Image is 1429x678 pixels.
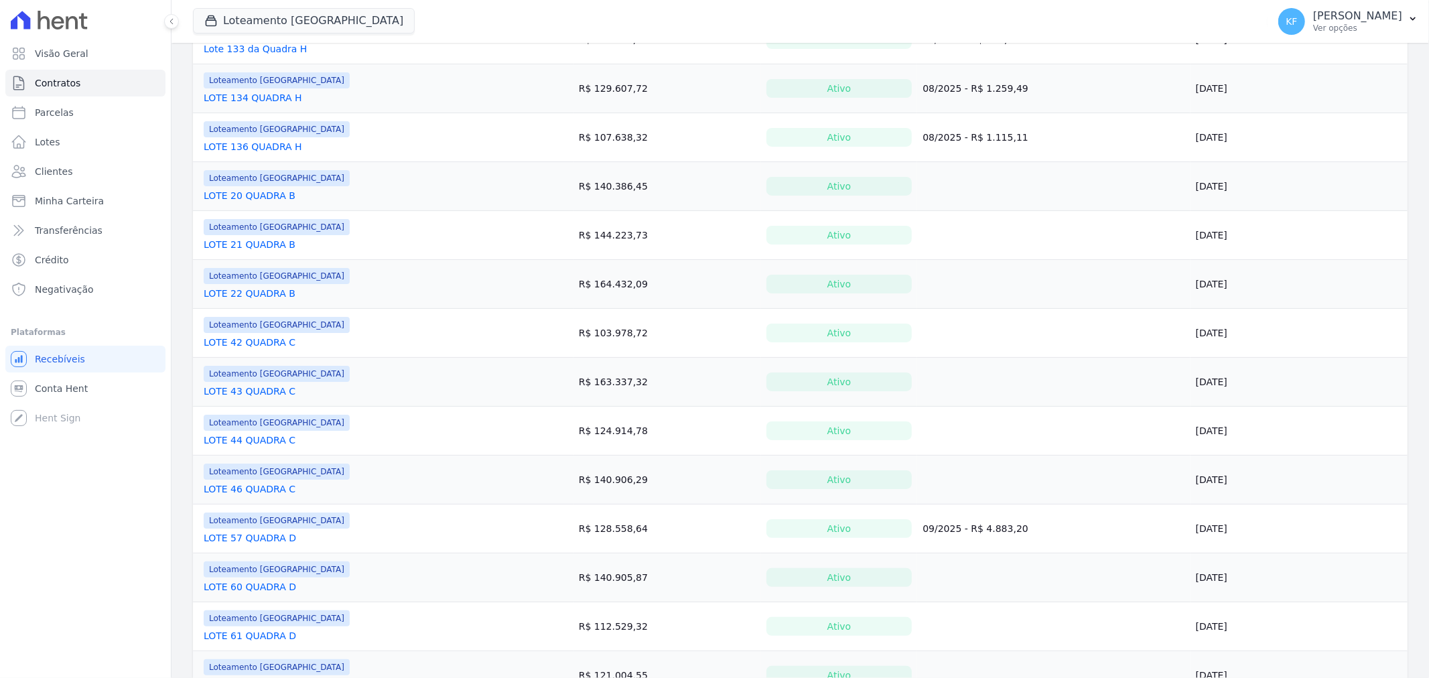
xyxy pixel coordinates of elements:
[573,162,761,211] td: R$ 140.386,45
[1190,602,1408,651] td: [DATE]
[204,238,295,251] a: LOTE 21 QUADRA B
[5,217,165,244] a: Transferências
[923,523,1028,534] a: 09/2025 - R$ 4.883,20
[573,211,761,260] td: R$ 144.223,73
[204,580,296,594] a: LOTE 60 QUADRA D
[923,132,1028,143] a: 08/2025 - R$ 1.115,11
[5,129,165,155] a: Lotes
[1190,64,1408,113] td: [DATE]
[573,358,761,407] td: R$ 163.337,32
[35,224,103,237] span: Transferências
[766,226,912,245] div: Ativo
[573,113,761,162] td: R$ 107.638,32
[193,8,415,33] button: Loteamento [GEOGRAPHIC_DATA]
[5,188,165,214] a: Minha Carteira
[204,91,302,105] a: LOTE 134 QUADRA H
[1190,211,1408,260] td: [DATE]
[1190,113,1408,162] td: [DATE]
[204,482,295,496] a: LOTE 46 QUADRA C
[204,317,350,333] span: Loteamento [GEOGRAPHIC_DATA]
[573,407,761,456] td: R$ 124.914,78
[1190,553,1408,602] td: [DATE]
[204,287,295,300] a: LOTE 22 QUADRA B
[204,140,302,153] a: LOTE 136 QUADRA H
[766,177,912,196] div: Ativo
[766,372,912,391] div: Ativo
[35,165,72,178] span: Clientes
[35,352,85,366] span: Recebíveis
[5,70,165,96] a: Contratos
[35,47,88,60] span: Visão Geral
[204,659,350,675] span: Loteamento [GEOGRAPHIC_DATA]
[1190,260,1408,309] td: [DATE]
[204,385,295,398] a: LOTE 43 QUADRA C
[204,336,295,349] a: LOTE 42 QUADRA C
[204,610,350,626] span: Loteamento [GEOGRAPHIC_DATA]
[1313,9,1402,23] p: [PERSON_NAME]
[5,276,165,303] a: Negativação
[35,194,104,208] span: Minha Carteira
[573,260,761,309] td: R$ 164.432,09
[573,553,761,602] td: R$ 140.905,87
[5,40,165,67] a: Visão Geral
[5,158,165,185] a: Clientes
[766,79,912,98] div: Ativo
[204,513,350,529] span: Loteamento [GEOGRAPHIC_DATA]
[204,42,307,56] a: Lote 133 da Quadra H
[573,504,761,553] td: R$ 128.558,64
[766,421,912,440] div: Ativo
[204,415,350,431] span: Loteamento [GEOGRAPHIC_DATA]
[204,189,295,202] a: LOTE 20 QUADRA B
[5,247,165,273] a: Crédito
[5,375,165,402] a: Conta Hent
[35,253,69,267] span: Crédito
[204,433,295,447] a: LOTE 44 QUADRA C
[204,219,350,235] span: Loteamento [GEOGRAPHIC_DATA]
[573,456,761,504] td: R$ 140.906,29
[766,617,912,636] div: Ativo
[1190,358,1408,407] td: [DATE]
[573,602,761,651] td: R$ 112.529,32
[1190,162,1408,211] td: [DATE]
[204,170,350,186] span: Loteamento [GEOGRAPHIC_DATA]
[204,561,350,578] span: Loteamento [GEOGRAPHIC_DATA]
[204,121,350,137] span: Loteamento [GEOGRAPHIC_DATA]
[1268,3,1429,40] button: KF [PERSON_NAME] Ver opções
[766,324,912,342] div: Ativo
[204,531,296,545] a: LOTE 57 QUADRA D
[766,275,912,293] div: Ativo
[766,568,912,587] div: Ativo
[573,64,761,113] td: R$ 129.607,72
[766,128,912,147] div: Ativo
[1190,504,1408,553] td: [DATE]
[766,470,912,489] div: Ativo
[573,309,761,358] td: R$ 103.978,72
[204,72,350,88] span: Loteamento [GEOGRAPHIC_DATA]
[766,519,912,538] div: Ativo
[923,83,1028,94] a: 08/2025 - R$ 1.259,49
[5,346,165,372] a: Recebíveis
[35,106,74,119] span: Parcelas
[204,366,350,382] span: Loteamento [GEOGRAPHIC_DATA]
[204,268,350,284] span: Loteamento [GEOGRAPHIC_DATA]
[1286,17,1297,26] span: KF
[35,76,80,90] span: Contratos
[204,464,350,480] span: Loteamento [GEOGRAPHIC_DATA]
[1190,456,1408,504] td: [DATE]
[35,135,60,149] span: Lotes
[11,324,160,340] div: Plataformas
[204,629,296,642] a: LOTE 61 QUADRA D
[1190,407,1408,456] td: [DATE]
[1313,23,1402,33] p: Ver opções
[35,283,94,296] span: Negativação
[35,382,88,395] span: Conta Hent
[1190,309,1408,358] td: [DATE]
[5,99,165,126] a: Parcelas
